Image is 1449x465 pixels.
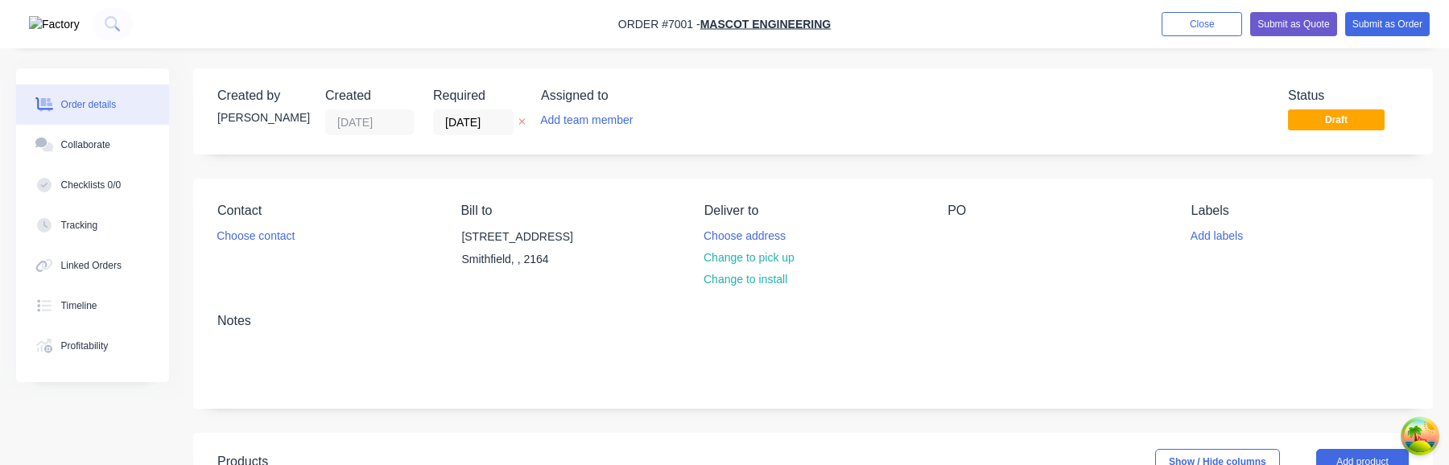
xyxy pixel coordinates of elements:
button: Change to pick up [696,247,803,269]
div: Bill to [460,203,678,218]
a: Mascot Engineering [700,18,832,31]
div: Contact [217,203,435,218]
button: Submit as Quote [1250,12,1336,36]
div: Notes [217,313,1409,328]
button: Checklists 0/0 [16,165,169,205]
button: Close [1162,12,1242,36]
div: Deliver to [704,203,922,218]
div: Labels [1191,203,1409,218]
div: [PERSON_NAME] [217,109,306,126]
div: Assigned to [541,88,702,103]
button: Choose address [696,224,795,246]
div: Linked Orders [61,258,122,273]
button: Change to install [696,269,796,290]
button: Open Tanstack query devtools [1404,420,1436,452]
button: Profitability [16,326,169,366]
button: Timeline [16,286,169,326]
div: Profitability [61,339,109,353]
button: Collaborate [16,125,169,165]
button: Submit as Order [1345,12,1430,36]
div: Created by [217,88,306,103]
button: Add team member [541,109,642,131]
button: Order details [16,84,169,125]
span: Order #7001 - [618,18,700,31]
div: Timeline [61,298,97,313]
button: Choose contact [208,224,303,246]
button: Add labels [1182,224,1251,246]
span: Draft [1288,109,1385,130]
div: Order details [61,97,117,112]
img: Factory [29,16,80,33]
button: Tracking [16,205,169,245]
div: [STREET_ADDRESS]Smithfield, , 2164 [448,224,609,276]
div: PO [947,203,1165,218]
button: Add team member [532,109,642,131]
button: Linked Orders [16,245,169,286]
div: Created [325,88,414,103]
div: Checklists 0/0 [61,178,122,192]
div: Smithfield, , 2164 [461,248,595,270]
div: [STREET_ADDRESS] [461,225,595,248]
div: Collaborate [61,138,110,152]
div: Tracking [61,218,98,232]
div: Status [1288,88,1409,103]
div: Required [433,88,522,103]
